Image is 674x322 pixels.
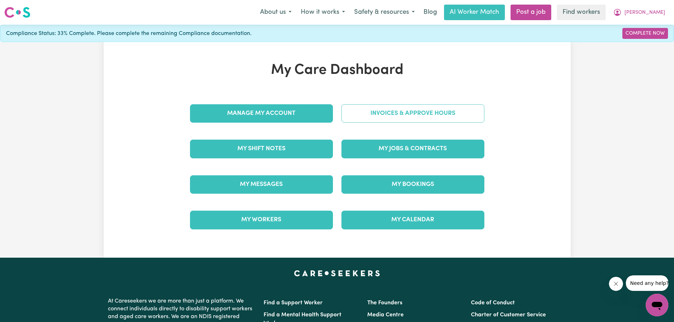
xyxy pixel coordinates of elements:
img: Careseekers logo [4,6,30,19]
a: My Bookings [341,175,484,194]
iframe: Close message [609,277,623,291]
button: About us [255,5,296,20]
a: AI Worker Match [444,5,505,20]
a: Invoices & Approve Hours [341,104,484,123]
iframe: Button to launch messaging window [646,294,668,316]
span: Need any help? [4,5,43,11]
a: Careseekers logo [4,4,30,21]
iframe: Message from company [626,275,668,291]
button: How it works [296,5,350,20]
a: The Founders [367,300,402,306]
a: My Workers [190,211,333,229]
a: Blog [419,5,441,20]
h1: My Care Dashboard [186,62,489,79]
a: Media Centre [367,312,404,318]
a: My Jobs & Contracts [341,140,484,158]
a: Code of Conduct [471,300,515,306]
button: Safety & resources [350,5,419,20]
button: My Account [609,5,670,20]
a: Complete Now [622,28,668,39]
a: My Calendar [341,211,484,229]
a: Charter of Customer Service [471,312,546,318]
span: Compliance Status: 33% Complete. Please complete the remaining Compliance documentation. [6,29,252,38]
a: Find workers [557,5,606,20]
a: Careseekers home page [294,270,380,276]
span: [PERSON_NAME] [624,9,665,17]
a: Manage My Account [190,104,333,123]
a: Find a Support Worker [264,300,323,306]
a: Post a job [511,5,551,20]
a: My Shift Notes [190,140,333,158]
a: My Messages [190,175,333,194]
